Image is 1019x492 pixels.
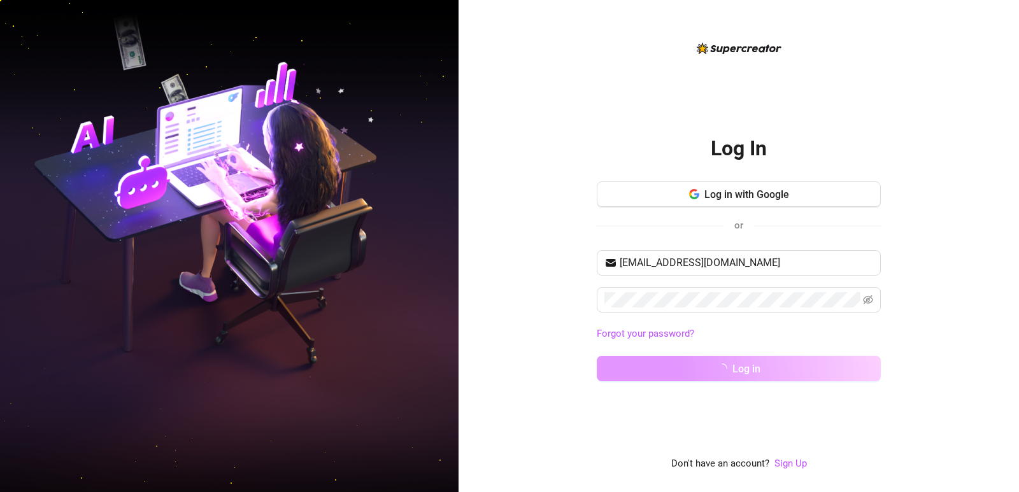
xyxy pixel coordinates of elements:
[732,363,760,375] span: Log in
[597,328,694,339] a: Forgot your password?
[774,458,807,469] a: Sign Up
[711,136,767,162] h2: Log In
[704,188,789,200] span: Log in with Google
[734,220,743,231] span: or
[774,456,807,472] a: Sign Up
[671,456,769,472] span: Don't have an account?
[597,327,881,342] a: Forgot your password?
[716,363,728,374] span: loading
[863,295,873,305] span: eye-invisible
[597,181,881,207] button: Log in with Google
[620,255,873,271] input: Your email
[697,43,781,54] img: logo-BBDzfeDw.svg
[597,356,881,381] button: Log in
